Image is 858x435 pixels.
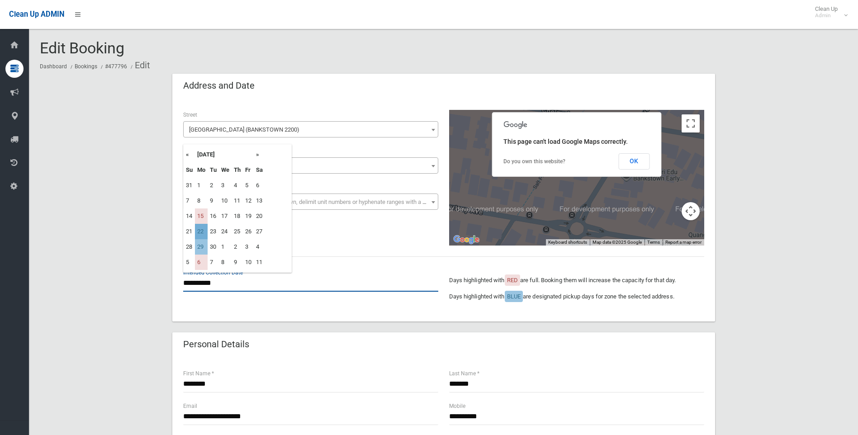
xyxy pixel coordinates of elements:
[195,147,254,162] th: [DATE]
[208,255,219,270] td: 7
[184,255,195,270] td: 5
[254,208,265,224] td: 20
[507,277,518,284] span: RED
[254,239,265,255] td: 4
[195,224,208,239] td: 22
[232,255,243,270] td: 9
[254,178,265,193] td: 6
[243,255,254,270] td: 10
[40,39,124,57] span: Edit Booking
[682,202,700,220] button: Map camera controls
[208,178,219,193] td: 2
[243,224,254,239] td: 26
[219,224,232,239] td: 24
[647,240,660,245] a: Terms (opens in new tab)
[195,239,208,255] td: 29
[682,114,700,132] button: Toggle fullscreen view
[254,255,265,270] td: 11
[232,224,243,239] td: 25
[254,147,265,162] th: »
[208,193,219,208] td: 9
[195,162,208,178] th: Mo
[219,162,232,178] th: We
[189,199,442,205] span: Select the unit number from the dropdown, delimit unit numbers or hyphenate ranges with a comma
[548,239,587,246] button: Keyboard shortcuts
[232,162,243,178] th: Th
[243,239,254,255] td: 3
[811,5,847,19] span: Clean Up
[254,224,265,239] td: 27
[451,234,481,246] img: Google
[503,138,628,145] span: This page can't load Google Maps correctly.
[815,12,838,19] small: Admin
[219,193,232,208] td: 10
[183,121,438,137] span: Northam Avenue (BANKSTOWN 2200)
[208,224,219,239] td: 23
[243,162,254,178] th: Fr
[449,291,704,302] p: Days highlighted with are designated pickup days for zone the selected address.
[618,153,649,170] button: OK
[172,336,260,353] header: Personal Details
[195,208,208,224] td: 15
[185,123,436,136] span: Northam Avenue (BANKSTOWN 2200)
[184,208,195,224] td: 14
[219,178,232,193] td: 3
[232,193,243,208] td: 11
[195,193,208,208] td: 8
[184,162,195,178] th: Su
[243,193,254,208] td: 12
[232,178,243,193] td: 4
[195,178,208,193] td: 1
[172,77,265,95] header: Address and Date
[449,275,704,286] p: Days highlighted with are full. Booking them will increase the capacity for that day.
[105,63,127,70] a: #477796
[451,234,481,246] a: Open this area in Google Maps (opens a new window)
[232,208,243,224] td: 18
[184,239,195,255] td: 28
[40,63,67,70] a: Dashboard
[219,208,232,224] td: 17
[507,293,521,300] span: BLUE
[219,239,232,255] td: 1
[195,255,208,270] td: 6
[665,240,702,245] a: Report a map error
[208,162,219,178] th: Tu
[9,10,64,19] span: Clean Up ADMIN
[243,178,254,193] td: 5
[219,255,232,270] td: 8
[232,239,243,255] td: 2
[208,239,219,255] td: 30
[243,208,254,224] td: 19
[75,63,97,70] a: Bookings
[593,240,642,245] span: Map data ©2025 Google
[128,57,150,74] li: Edit
[254,162,265,178] th: Sa
[208,208,219,224] td: 16
[503,158,565,165] a: Do you own this website?
[185,160,436,172] span: 85
[184,224,195,239] td: 21
[183,157,438,174] span: 85
[254,193,265,208] td: 13
[184,147,195,162] th: «
[184,178,195,193] td: 31
[184,193,195,208] td: 7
